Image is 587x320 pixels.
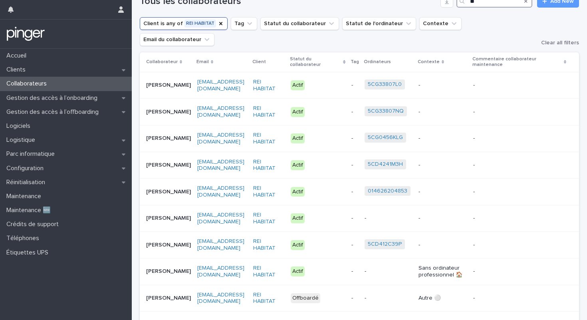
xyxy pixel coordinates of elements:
[146,215,191,222] p: [PERSON_NAME]
[197,292,244,304] a: [EMAIL_ADDRESS][DOMAIN_NAME]
[368,81,402,88] a: 5CG33807L0
[364,58,391,66] p: Ordinateurs
[418,215,467,222] p: -
[3,52,33,60] p: Accueil
[291,293,320,303] div: Offboardé
[418,82,467,89] p: -
[231,17,257,30] button: Tag
[140,232,579,258] tr: [PERSON_NAME][EMAIL_ADDRESS][DOMAIN_NAME]REI HABITAT Actif-5CD412C39P --
[473,242,566,248] p: -
[197,79,244,91] a: [EMAIL_ADDRESS][DOMAIN_NAME]
[473,189,566,195] p: -
[253,132,284,145] a: REI HABITAT
[351,135,358,142] p: -
[140,152,579,179] tr: [PERSON_NAME][EMAIL_ADDRESS][DOMAIN_NAME]REI HABITAT Actif-5CD4241M3H --
[291,107,305,117] div: Actif
[351,189,358,195] p: -
[3,249,55,256] p: Étiquettes UPS
[473,295,566,302] p: -
[351,268,358,275] p: -
[253,212,284,225] a: REI HABITAT
[3,179,52,186] p: Réinitialisation
[351,58,359,66] p: Tag
[418,58,440,66] p: Contexte
[146,109,191,115] p: [PERSON_NAME]
[419,17,462,30] button: Contexte
[368,108,404,115] a: 5CG33807NQ
[3,136,42,144] p: Logistique
[260,17,339,30] button: Statut du collaborateur
[291,240,305,250] div: Actif
[365,215,412,222] p: -
[472,55,562,70] p: Commentaire collaborateur maintenance
[197,105,244,118] a: [EMAIL_ADDRESS][DOMAIN_NAME]
[541,40,579,46] span: Clear all filters
[418,109,467,115] p: -
[473,82,566,89] p: -
[535,40,579,46] button: Clear all filters
[197,265,244,278] a: [EMAIL_ADDRESS][DOMAIN_NAME]
[140,99,579,125] tr: [PERSON_NAME][EMAIL_ADDRESS][DOMAIN_NAME]REI HABITAT Actif-5CG33807NQ --
[418,189,467,195] p: -
[3,122,37,130] p: Logiciels
[3,108,105,116] p: Gestion des accès à l’offboarding
[140,179,579,205] tr: [PERSON_NAME][EMAIL_ADDRESS][DOMAIN_NAME]REI HABITAT Actif-014626204853 --
[368,188,407,195] a: 014626204853
[291,160,305,170] div: Actif
[473,135,566,142] p: -
[252,58,266,66] p: Client
[351,162,358,169] p: -
[140,33,214,46] button: Email du collaborateur
[365,295,412,302] p: -
[351,242,358,248] p: -
[253,238,284,252] a: REI HABITAT
[140,17,228,30] button: Client
[351,82,358,89] p: -
[418,135,467,142] p: -
[368,161,403,168] a: 5CD4241M3H
[146,268,191,275] p: [PERSON_NAME]
[291,266,305,276] div: Actif
[3,165,50,172] p: Configuration
[473,162,566,169] p: -
[196,58,209,66] p: Email
[351,109,358,115] p: -
[253,292,284,305] a: REI HABITAT
[197,159,244,171] a: [EMAIL_ADDRESS][DOMAIN_NAME]
[253,105,284,119] a: REI HABITAT
[368,134,403,141] a: 5CG0456KLG
[3,150,61,158] p: Parc informatique
[140,258,579,285] tr: [PERSON_NAME][EMAIL_ADDRESS][DOMAIN_NAME]REI HABITAT Actif--Sans ordinateur professionnel 🏠-
[146,58,178,66] p: Collaborateur
[140,125,579,152] tr: [PERSON_NAME][EMAIL_ADDRESS][DOMAIN_NAME]REI HABITAT Actif-5CG0456KLG --
[197,212,244,225] a: [EMAIL_ADDRESS][DOMAIN_NAME]
[146,82,191,89] p: [PERSON_NAME]
[3,94,104,102] p: Gestion des accès à l’onboarding
[253,185,284,199] a: REI HABITAT
[3,207,57,214] p: Maintenance 🆕
[351,215,358,222] p: -
[368,241,402,248] a: 5CD412C39P
[3,80,53,87] p: Collaborateurs
[418,265,467,278] p: Sans ordinateur professionnel 🏠
[197,239,244,251] a: [EMAIL_ADDRESS][DOMAIN_NAME]
[418,242,467,248] p: -
[146,189,191,195] p: [PERSON_NAME]
[140,285,579,312] tr: [PERSON_NAME][EMAIL_ADDRESS][DOMAIN_NAME]REI HABITAT Offboardé--Autre ⚪-
[418,162,467,169] p: -
[291,187,305,197] div: Actif
[6,26,45,42] img: mTgBEunGTSyRkCgitkcU
[342,17,416,30] button: Statut de l'ordinateur
[3,235,46,242] p: Téléphones
[140,72,579,99] tr: [PERSON_NAME][EMAIL_ADDRESS][DOMAIN_NAME]REI HABITAT Actif-5CG33807L0 --
[197,185,244,198] a: [EMAIL_ADDRESS][DOMAIN_NAME]
[351,295,358,302] p: -
[418,295,467,302] p: Autre ⚪
[146,242,191,248] p: [PERSON_NAME]
[365,268,412,275] p: -
[291,80,305,90] div: Actif
[3,66,32,74] p: Clients
[291,213,305,223] div: Actif
[473,109,566,115] p: -
[253,265,284,278] a: REI HABITAT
